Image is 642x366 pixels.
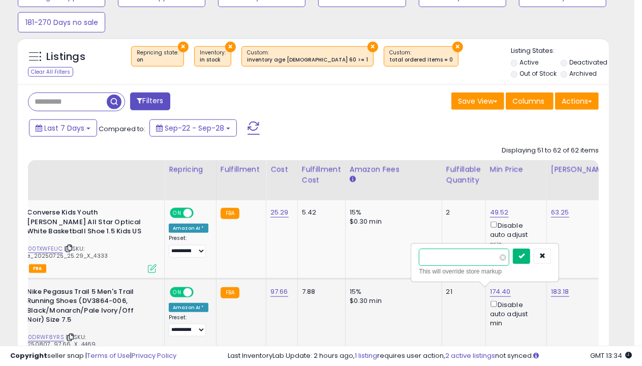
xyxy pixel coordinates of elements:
[25,245,63,253] a: B00TXWFEUC
[446,287,478,296] div: 21
[46,50,85,64] h5: Listings
[27,208,150,239] b: Converse Kids Youth [PERSON_NAME] All Star Optical White Basketball Shoe 1.5 Kids US
[446,164,481,186] div: Fulfillable Quantity
[511,46,609,56] p: Listing States:
[169,235,208,258] div: Preset:
[171,288,184,296] span: ON
[350,175,356,184] small: Amazon Fees.
[302,208,338,217] div: 5.42
[302,287,338,296] div: 7.88
[490,207,509,218] a: 49.52
[10,351,47,360] strong: Copyright
[178,42,189,52] button: ×
[445,351,495,360] a: 2 active listings
[569,58,607,67] label: Deactivated
[10,351,176,361] div: seller snap | |
[200,49,226,64] span: Inventory :
[200,56,226,64] div: in stock
[350,208,434,217] div: 15%
[169,314,208,337] div: Preset:
[551,207,569,218] a: 63.25
[225,42,236,52] button: ×
[228,351,632,361] div: Last InventoryLab Update: 2 hours ago, requires user action, not synced.
[247,56,368,64] div: inventory age [DEMOGRAPHIC_DATA] 60 >= 1
[451,93,504,110] button: Save View
[452,42,463,52] button: ×
[355,351,377,360] a: 1 listing
[350,296,434,306] div: $0.30 min
[44,123,84,133] span: Last 7 Days
[4,245,108,260] span: | SKU: Converse_20250725_25.29_X_4333
[4,208,157,272] div: ASIN:
[169,303,208,312] div: Amazon AI *
[221,164,262,175] div: Fulfillment
[149,119,237,137] button: Sep-22 - Sep-28
[130,93,170,110] button: Filters
[590,351,632,360] span: 2025-10-6 13:34 GMT
[512,96,544,106] span: Columns
[520,69,557,78] label: Out of Stock
[350,287,434,296] div: 15%
[368,42,378,52] button: ×
[350,164,438,175] div: Amazon Fees
[192,288,208,296] span: OFF
[389,49,453,64] span: Custom:
[169,164,212,175] div: Repricing
[137,56,178,64] div: on
[350,217,434,226] div: $0.30 min
[28,67,73,77] div: Clear All Filters
[137,49,178,64] span: Repricing state :
[29,119,97,137] button: Last 7 Days
[171,209,184,218] span: ON
[99,124,145,134] span: Compared to:
[169,224,208,233] div: Amazon AI *
[490,299,539,328] div: Disable auto adjust min
[270,207,289,218] a: 25.29
[551,164,612,175] div: [PERSON_NAME]
[446,208,478,217] div: 2
[270,287,288,297] a: 97.66
[132,351,176,360] a: Privacy Policy
[502,146,599,156] div: Displaying 51 to 62 of 62 items
[221,208,239,219] small: FBA
[555,93,599,110] button: Actions
[569,69,597,78] label: Archived
[419,266,551,277] div: This will override store markup
[490,220,539,249] div: Disable auto adjust min
[221,287,239,298] small: FBA
[87,351,130,360] a: Terms of Use
[29,264,46,273] span: FBA
[2,164,160,175] div: Title
[165,123,224,133] span: Sep-22 - Sep-28
[520,58,539,67] label: Active
[247,49,368,64] span: Custom:
[27,287,150,327] b: Nike Pegasus Trail 5 Men's Trail Running Shoes (DV3864-006, Black/Monarch/Pale Ivory/Off Noir) Si...
[270,164,293,175] div: Cost
[18,12,105,33] button: 181-270 Days no sale
[192,209,208,218] span: OFF
[506,93,554,110] button: Columns
[490,287,511,297] a: 174.40
[490,164,542,175] div: Min Price
[389,56,453,64] div: total ordered items = 0
[302,164,341,186] div: Fulfillment Cost
[551,287,569,297] a: 183.18
[25,333,64,342] a: B0DRWF8YRS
